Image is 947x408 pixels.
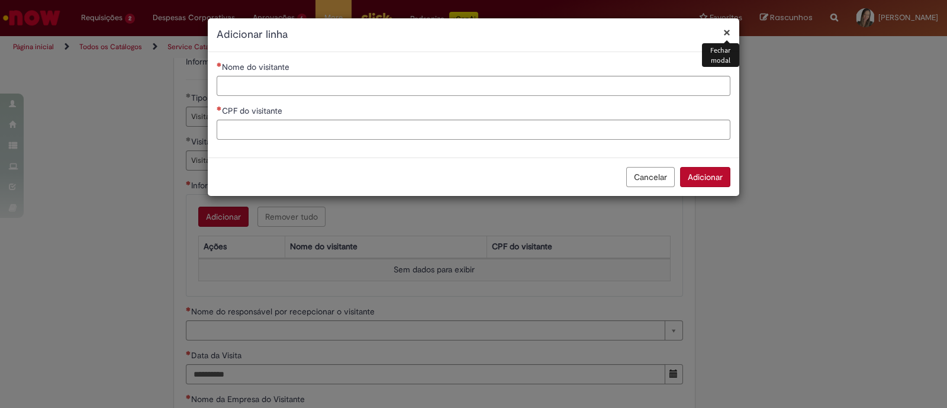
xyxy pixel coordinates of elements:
[723,26,730,38] button: Fechar modal
[217,76,730,96] input: Nome do visitante
[680,167,730,187] button: Adicionar
[222,62,292,72] span: Nome do visitante
[217,120,730,140] input: CPF do visitante
[217,62,222,67] span: Necessários
[217,106,222,111] span: Necessários
[217,27,730,43] h2: Adicionar linha
[222,105,285,116] span: CPF do visitante
[702,43,739,67] div: Fechar modal
[626,167,675,187] button: Cancelar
